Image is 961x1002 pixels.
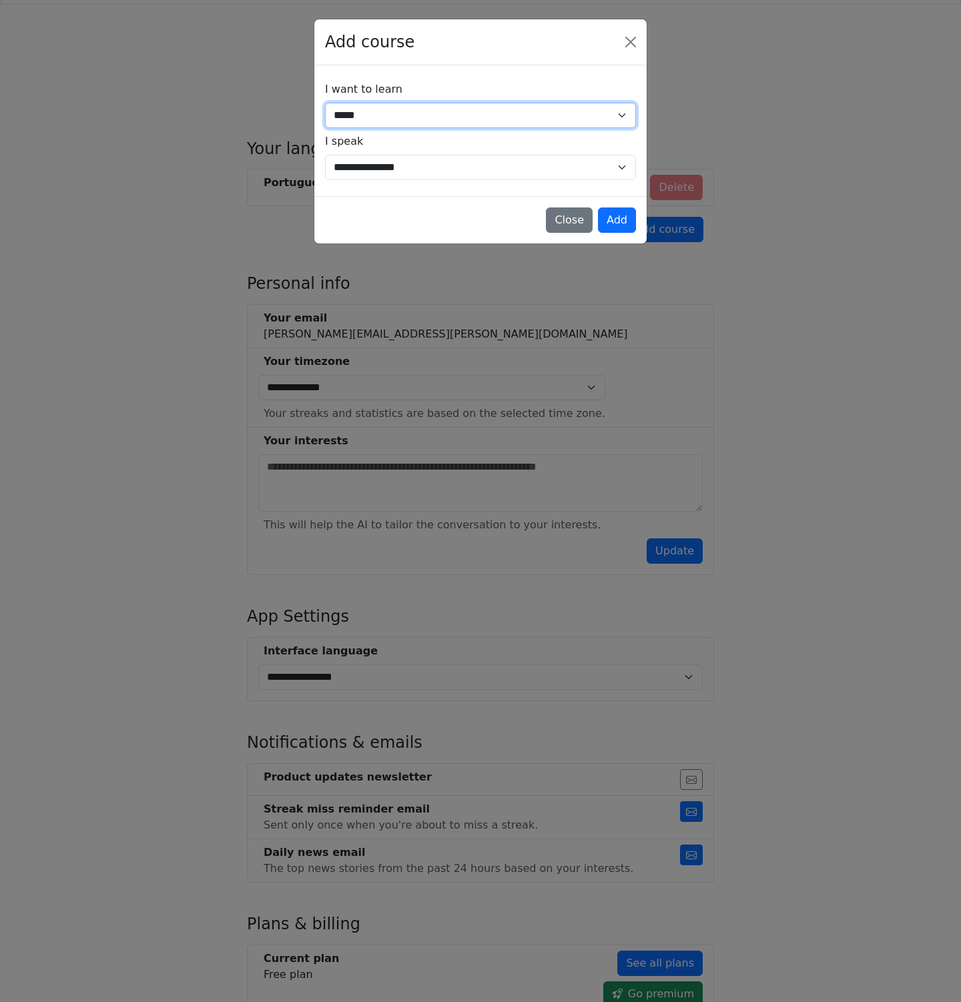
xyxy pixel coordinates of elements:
span: Add course [325,30,414,54]
button: Add [598,207,636,233]
label: I want to learn [325,81,402,97]
label: I speak [325,133,363,149]
button: Close [620,31,641,53]
button: Close [546,207,593,233]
